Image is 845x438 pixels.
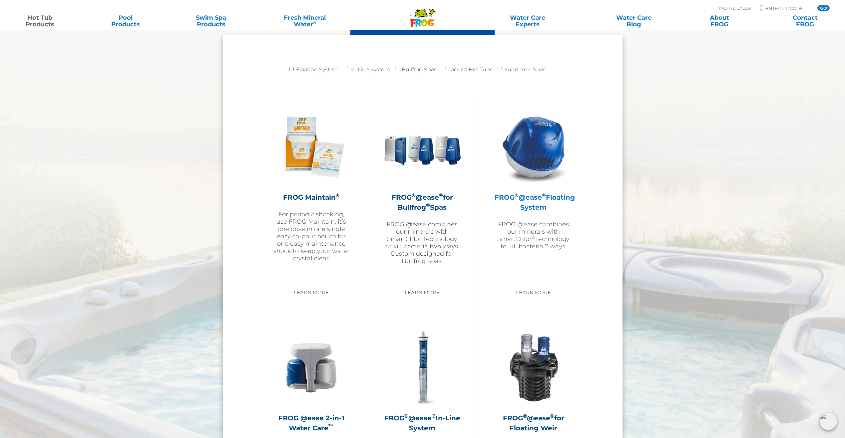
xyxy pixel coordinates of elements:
a: Swim SpaProducts [178,14,244,28]
img: inline-system-300x300.png [384,329,461,406]
sup: ® [550,413,554,419]
a: Hot TubProducts [7,14,73,28]
sup: ® [439,192,443,198]
h2: FROG @ease Floating System [495,192,572,212]
a: FROG®@ease®Floating SystemFROG @ease combines our minerals with SmartChlor®Technology to kill bac... [495,108,572,282]
sup: ® [532,234,535,240]
sup: ® [426,202,430,208]
sup: ® [542,192,546,198]
sup: ® [515,192,519,198]
a: Water CareBlog [601,14,667,28]
img: @ease-2-in-1-Holder-v2-300x300.png [273,329,350,406]
sup: ® [404,413,408,419]
sup: ® [523,413,527,419]
label: In-Line System [350,63,390,76]
sup: ∞ [313,20,316,25]
h2: FROG @ease 2-in-1 Water Care [273,413,350,433]
img: Frog_Maintain_Hero-2-v2-300x300.png [273,108,350,186]
a: Fresh MineralWater∞ [263,14,346,28]
a: PoolProducts [92,14,159,28]
a: Learn More [286,287,336,299]
label: Jacuzzi Hot Tubs [448,63,493,76]
a: FROG Maintain®For periodic shocking, use FROG Maintain, it’s one dose in one single easy-to-pour ... [273,108,350,282]
sup: ® [432,413,436,419]
a: ContactFROG [772,14,838,28]
h2: FROG Maintain [273,192,350,202]
label: Sundance Spas [504,63,546,76]
input: Zip Code Form [765,5,810,11]
label: Bullfrog Spas [402,63,437,76]
h2: FROG @ease for Floating Weir [495,413,572,433]
img: bullfrog-product-hero-300x300.png [384,108,461,186]
h2: FROG @ease In-Line System [384,413,461,433]
p: Find A Dealer [716,5,751,11]
p: For periodic shocking, use FROG Maintain, it’s one dose in one single easy-to-pour pouch for one ... [273,211,350,262]
label: Floating System [296,63,339,76]
sup: ® [412,192,416,198]
img: InLineWeir_Front_High_inserting-v2-300x300.png [495,329,572,406]
p: FROG @ease combines our minerals with SmartChlor Technology to kill bacteria 2 ways. [495,221,572,250]
a: Water CareExperts [474,14,582,28]
sup: ® [336,192,340,198]
h2: FROG @ease for Bullfrog Spas [384,192,461,212]
img: openIcon [820,413,837,430]
a: FROG®@ease®for Bullfrog®SpasFROG @ease combines our minerals with SmartChlor Technology to kill b... [384,108,461,282]
a: Learn More [397,287,447,299]
sup: ™ [328,423,334,429]
img: hot-tub-product-atease-system-300x300.png [495,108,572,186]
p: FROG @ease combines our minerals with SmartChlor Technology to kill bacteria two ways. Custom des... [384,221,461,265]
a: AboutFROG [686,14,753,28]
a: Learn More [508,287,559,299]
input: GO [817,5,829,11]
